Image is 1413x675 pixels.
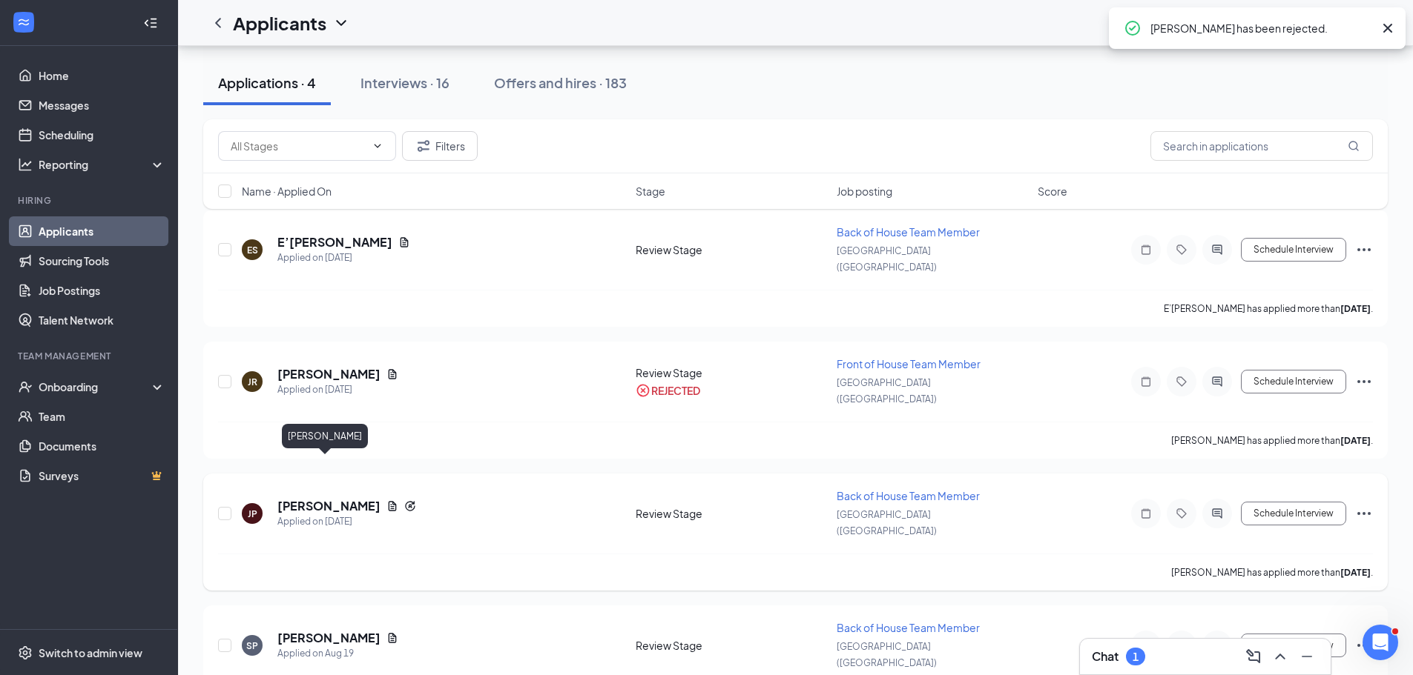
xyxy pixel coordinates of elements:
[837,357,981,370] span: Front of House Team Member
[143,16,158,30] svg: Collapse
[18,157,33,172] svg: Analysis
[1208,508,1226,519] svg: ActiveChat
[1340,303,1371,314] b: [DATE]
[248,376,257,388] div: JR
[1295,645,1319,668] button: Minimize
[39,431,165,461] a: Documents
[1355,373,1373,390] svg: Ellipses
[277,514,416,529] div: Applied on [DATE]
[1340,567,1371,578] b: [DATE]
[837,184,892,199] span: Job posting
[247,244,258,256] div: ES
[233,10,326,36] h1: Applicants
[218,73,316,92] div: Applications · 4
[1173,376,1190,388] svg: Tag
[277,250,410,265] div: Applied on [DATE]
[39,645,142,660] div: Switch to admin view
[636,184,665,199] span: Stage
[1355,505,1373,522] svg: Ellipses
[1164,302,1373,315] p: E’[PERSON_NAME] has applied more than .
[1242,645,1265,668] button: ComposeMessage
[248,508,257,520] div: JP
[246,639,258,652] div: SP
[18,645,33,660] svg: Settings
[1348,140,1360,152] svg: MagnifyingGlass
[837,621,980,634] span: Back of House Team Member
[277,646,398,661] div: Applied on Aug 19
[1173,244,1190,256] svg: Tag
[837,245,937,273] span: [GEOGRAPHIC_DATA] ([GEOGRAPHIC_DATA])
[1268,645,1292,668] button: ChevronUp
[1298,648,1316,665] svg: Minimize
[415,137,432,155] svg: Filter
[39,246,165,276] a: Sourcing Tools
[332,14,350,32] svg: ChevronDown
[1241,238,1346,262] button: Schedule Interview
[1379,19,1397,37] svg: Cross
[39,276,165,305] a: Job Postings
[402,131,478,161] button: Filter Filters
[277,234,392,250] h5: E’[PERSON_NAME]
[39,379,153,394] div: Onboarding
[837,641,937,668] span: [GEOGRAPHIC_DATA] ([GEOGRAPHIC_DATA])
[386,500,398,512] svg: Document
[1173,508,1190,519] svg: Tag
[1241,502,1346,525] button: Schedule Interview
[39,305,165,335] a: Talent Network
[1137,244,1155,256] svg: Note
[398,236,410,248] svg: Document
[636,383,650,398] svg: CrossCircle
[277,498,381,514] h5: [PERSON_NAME]
[39,61,165,90] a: Home
[242,184,332,199] span: Name · Applied On
[1137,508,1155,519] svg: Note
[1208,376,1226,388] svg: ActiveChat
[18,194,162,207] div: Hiring
[1241,370,1346,393] button: Schedule Interview
[360,73,449,92] div: Interviews · 16
[837,225,980,239] span: Back of House Team Member
[209,14,227,32] svg: ChevronLeft
[277,630,381,646] h5: [PERSON_NAME]
[1124,19,1142,37] svg: CheckmarkCircle
[18,350,162,362] div: Team Management
[277,382,398,397] div: Applied on [DATE]
[1363,625,1398,660] iframe: Intercom live chat
[1171,434,1373,447] p: [PERSON_NAME] has applied more than .
[494,73,627,92] div: Offers and hires · 183
[1137,376,1155,388] svg: Note
[1133,651,1139,663] div: 1
[39,216,165,246] a: Applicants
[1245,648,1262,665] svg: ComposeMessage
[386,368,398,380] svg: Document
[372,140,383,152] svg: ChevronDown
[1355,241,1373,259] svg: Ellipses
[39,157,166,172] div: Reporting
[1340,435,1371,446] b: [DATE]
[404,500,416,512] svg: Reapply
[18,379,33,394] svg: UserCheck
[39,402,165,431] a: Team
[386,632,398,644] svg: Document
[277,366,381,382] h5: [PERSON_NAME]
[39,120,165,150] a: Scheduling
[837,509,937,536] span: [GEOGRAPHIC_DATA] ([GEOGRAPHIC_DATA])
[1150,131,1373,161] input: Search in applications
[16,15,31,30] svg: WorkstreamLogo
[837,377,937,405] span: [GEOGRAPHIC_DATA] ([GEOGRAPHIC_DATA])
[1150,19,1373,37] div: [PERSON_NAME] has been rejected.
[651,383,700,398] div: REJECTED
[282,424,368,448] div: [PERSON_NAME]
[1171,566,1373,579] p: [PERSON_NAME] has applied more than .
[837,489,980,502] span: Back of House Team Member
[1241,634,1346,657] button: Schedule Interview
[636,638,828,653] div: Review Stage
[1092,648,1119,665] h3: Chat
[39,90,165,120] a: Messages
[636,506,828,521] div: Review Stage
[231,138,366,154] input: All Stages
[1038,184,1067,199] span: Score
[1271,648,1289,665] svg: ChevronUp
[1355,636,1373,654] svg: Ellipses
